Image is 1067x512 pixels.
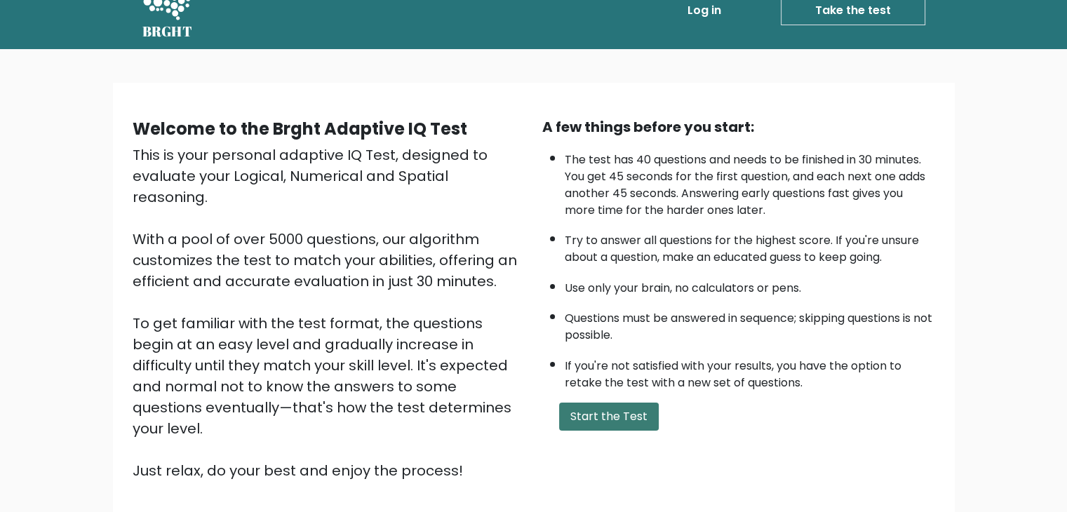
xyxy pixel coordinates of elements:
[565,351,935,391] li: If you're not satisfied with your results, you have the option to retake the test with a new set ...
[565,303,935,344] li: Questions must be answered in sequence; skipping questions is not possible.
[565,225,935,266] li: Try to answer all questions for the highest score. If you're unsure about a question, make an edu...
[133,144,525,481] div: This is your personal adaptive IQ Test, designed to evaluate your Logical, Numerical and Spatial ...
[559,403,659,431] button: Start the Test
[133,117,467,140] b: Welcome to the Brght Adaptive IQ Test
[565,144,935,219] li: The test has 40 questions and needs to be finished in 30 minutes. You get 45 seconds for the firs...
[142,23,193,40] h5: BRGHT
[542,116,935,137] div: A few things before you start:
[565,273,935,297] li: Use only your brain, no calculators or pens.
